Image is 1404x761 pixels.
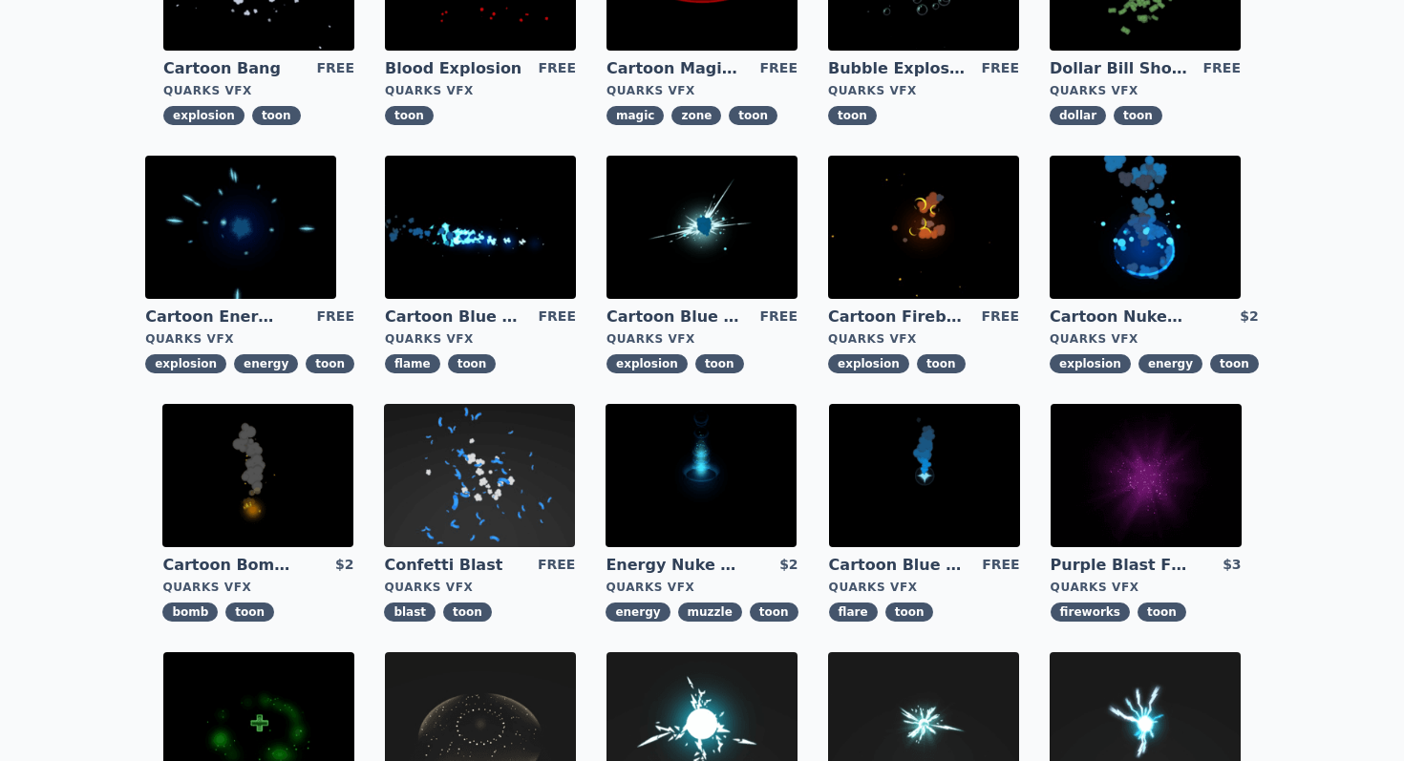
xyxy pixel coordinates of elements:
[982,58,1019,79] div: FREE
[539,58,576,79] div: FREE
[779,555,798,576] div: $2
[385,106,434,125] span: toon
[1210,354,1259,373] span: toon
[671,106,721,125] span: zone
[1138,354,1202,373] span: energy
[828,156,1019,299] img: imgAlt
[384,555,521,576] a: Confetti Blast
[1050,307,1187,328] a: Cartoon Nuke Energy Explosion
[606,354,688,373] span: explosion
[606,58,744,79] a: Cartoon Magic Zone
[384,404,575,547] img: imgAlt
[885,602,934,622] span: toon
[1114,106,1162,125] span: toon
[163,58,301,79] a: Cartoon Bang
[162,602,218,622] span: bomb
[145,331,354,347] div: Quarks VFX
[1138,602,1186,622] span: toon
[750,602,798,622] span: toon
[225,602,274,622] span: toon
[385,354,440,373] span: flame
[828,106,877,125] span: toon
[234,354,298,373] span: energy
[306,354,354,373] span: toon
[1050,83,1241,98] div: Quarks VFX
[145,354,226,373] span: explosion
[317,58,354,79] div: FREE
[1240,307,1258,328] div: $2
[760,307,798,328] div: FREE
[917,354,966,373] span: toon
[385,83,576,98] div: Quarks VFX
[385,58,522,79] a: Blood Explosion
[606,602,670,622] span: energy
[384,602,436,622] span: blast
[539,307,576,328] div: FREE
[162,580,353,595] div: Quarks VFX
[145,156,336,299] img: imgAlt
[1051,580,1242,595] div: Quarks VFX
[448,354,497,373] span: toon
[606,580,798,595] div: Quarks VFX
[1051,555,1188,576] a: Purple Blast Fireworks
[606,83,798,98] div: Quarks VFX
[335,555,353,576] div: $2
[829,404,1020,547] img: imgAlt
[1050,156,1241,299] img: imgAlt
[1050,106,1106,125] span: dollar
[606,156,798,299] img: imgAlt
[829,555,967,576] a: Cartoon Blue Flare
[145,307,283,328] a: Cartoon Energy Explosion
[829,580,1020,595] div: Quarks VFX
[317,307,354,328] div: FREE
[162,555,300,576] a: Cartoon Bomb Fuse
[678,602,742,622] span: muzzle
[385,307,522,328] a: Cartoon Blue Flamethrower
[606,106,664,125] span: magic
[538,555,575,576] div: FREE
[829,602,878,622] span: flare
[828,58,966,79] a: Bubble Explosion
[695,354,744,373] span: toon
[606,307,744,328] a: Cartoon Blue Gas Explosion
[1051,404,1242,547] img: imgAlt
[729,106,777,125] span: toon
[828,354,909,373] span: explosion
[828,83,1019,98] div: Quarks VFX
[1223,555,1241,576] div: $3
[162,404,353,547] img: imgAlt
[828,307,966,328] a: Cartoon Fireball Explosion
[982,555,1019,576] div: FREE
[1203,58,1241,79] div: FREE
[1050,331,1259,347] div: Quarks VFX
[443,602,492,622] span: toon
[606,555,743,576] a: Energy Nuke Muzzle Flash
[1051,602,1130,622] span: fireworks
[252,106,301,125] span: toon
[828,331,1019,347] div: Quarks VFX
[606,331,798,347] div: Quarks VFX
[163,106,245,125] span: explosion
[760,58,798,79] div: FREE
[606,404,797,547] img: imgAlt
[1050,354,1131,373] span: explosion
[163,83,354,98] div: Quarks VFX
[1050,58,1187,79] a: Dollar Bill Shower
[384,580,575,595] div: Quarks VFX
[982,307,1019,328] div: FREE
[385,156,576,299] img: imgAlt
[385,331,576,347] div: Quarks VFX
